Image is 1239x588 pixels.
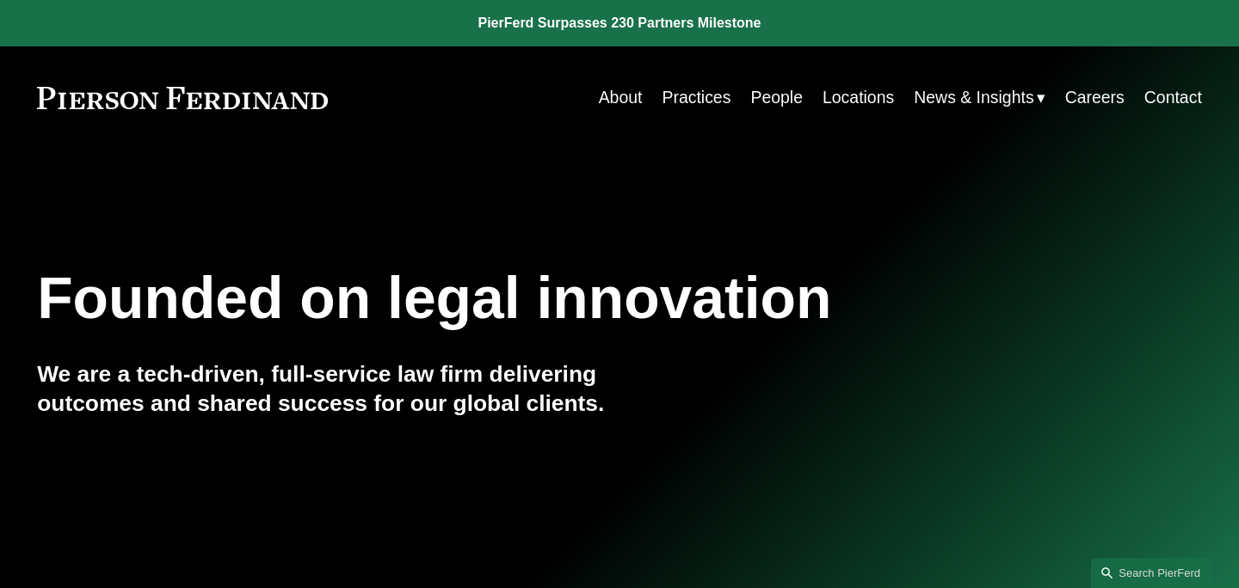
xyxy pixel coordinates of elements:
[1144,81,1202,114] a: Contact
[1091,558,1211,588] a: Search this site
[823,81,894,114] a: Locations
[662,81,730,114] a: Practices
[914,83,1033,113] span: News & Insights
[37,265,1008,332] h1: Founded on legal innovation
[599,81,643,114] a: About
[750,81,803,114] a: People
[914,81,1045,114] a: folder dropdown
[37,360,619,418] h4: We are a tech-driven, full-service law firm delivering outcomes and shared success for our global...
[1065,81,1125,114] a: Careers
